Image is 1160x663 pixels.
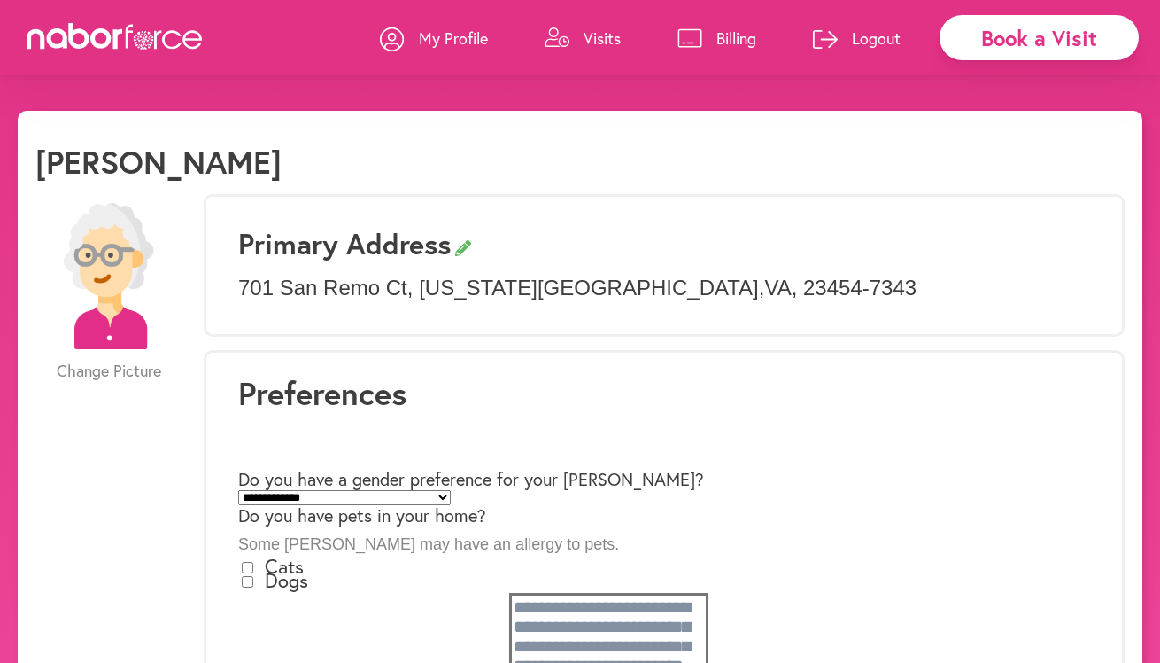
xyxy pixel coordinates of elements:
[419,27,488,49] p: My Profile
[940,15,1139,60] div: Book a Visit
[35,203,182,349] img: efc20bcf08b0dac87679abea64c1faab.png
[265,553,304,579] label: Cats
[57,362,161,381] span: Change Picture
[380,12,488,65] a: My Profile
[35,143,282,181] h1: [PERSON_NAME]
[584,27,621,49] p: Visits
[238,467,704,491] label: Do you have a gender preference for your [PERSON_NAME]?
[852,27,901,49] p: Logout
[238,374,1090,412] h1: Preferences
[716,27,756,49] p: Billing
[238,227,1090,261] h3: Primary Address
[238,276,1090,301] p: 701 San Remo Ct , [US_STATE][GEOGRAPHIC_DATA] , VA , 23454-7343
[813,12,901,65] a: Logout
[238,503,486,527] label: Do you have pets in your home?
[677,12,756,65] a: Billing
[238,535,1090,555] p: Some [PERSON_NAME] may have an allergy to pets.
[265,567,308,593] label: Dogs
[545,12,621,65] a: Visits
